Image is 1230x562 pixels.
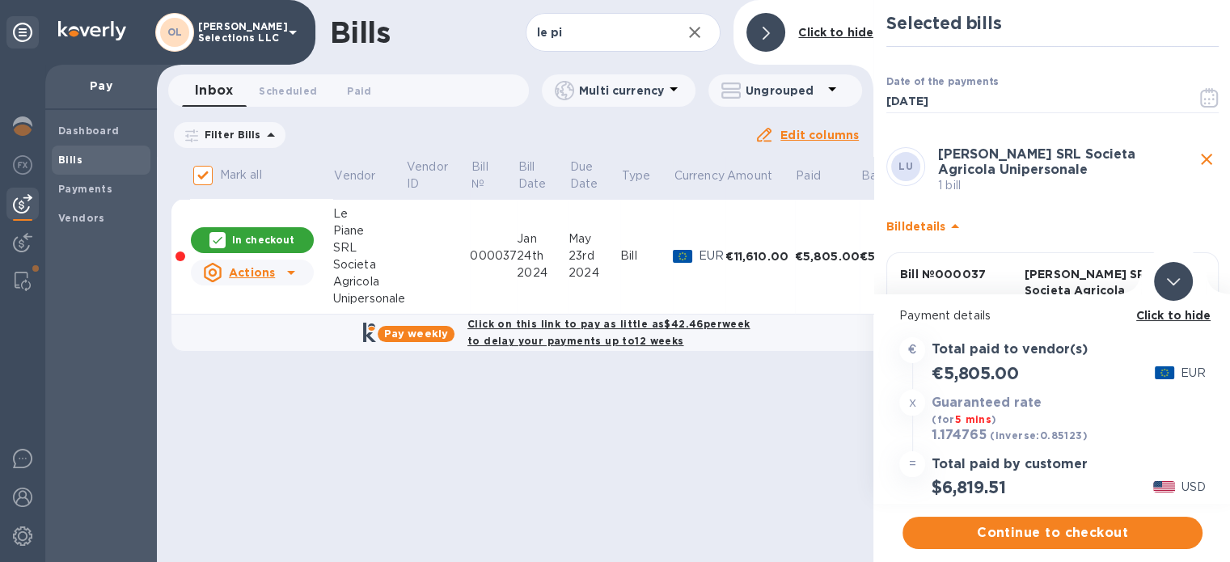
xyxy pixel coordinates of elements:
h3: Guaranteed rate [932,395,1042,411]
strong: € [908,343,916,356]
span: Balance [861,167,928,184]
p: Bill № [471,158,494,192]
span: Scheduled [259,82,317,99]
h3: 1.174765 [932,428,987,444]
b: LU [898,160,913,172]
b: Click on this link to pay as little as $42.46 per week to delay your payments up to 12 weeks [467,318,750,347]
p: Vendor ID [407,158,448,192]
div: Bill [620,247,673,264]
img: USD [1153,481,1175,492]
span: 5 mins [955,413,991,425]
b: (inverse: 0.85123 ) [990,429,1088,442]
h3: Total paid to vendor(s) [932,342,1088,357]
div: 24th [517,247,569,264]
b: Payments [58,183,112,195]
p: Bill Date [518,158,547,192]
p: USD [1181,479,1206,496]
span: Inbox [195,79,233,102]
b: [PERSON_NAME] SRL Societa Agricola Unipersonale [938,146,1135,177]
p: Vendor [334,167,375,184]
div: Unpin categories [6,16,39,49]
div: Societa [333,256,406,273]
div: 000037 [470,247,517,264]
div: €5,805.00 [860,248,928,264]
span: Amount [727,167,793,184]
button: Continue to checkout [902,517,1203,549]
h2: $6,819.51 [932,477,1005,497]
p: Balance [861,167,907,184]
div: Jan [517,230,569,247]
p: Bill № 000037 [900,266,1018,282]
div: Agricola [333,273,406,290]
b: OL [167,26,183,38]
span: Vendor ID [407,158,469,192]
img: Foreign exchange [13,155,32,175]
img: Logo [58,21,126,40]
label: Date of the payments [886,78,998,87]
p: Amount [727,167,772,184]
div: Unipersonale [333,290,406,307]
b: Pay weekly [384,327,448,340]
p: Due Date [570,158,598,192]
span: Vendor [334,167,396,184]
h3: Total paid by customer [932,457,1088,472]
b: Click to hide [798,26,873,39]
div: x [899,390,925,416]
p: Mark all [220,167,262,184]
p: Currency [674,167,725,184]
span: Bill № [471,158,515,192]
p: EUR [1181,365,1206,382]
p: Payment details [899,307,1206,324]
div: Piane [333,222,406,239]
div: 2024 [517,264,569,281]
p: [PERSON_NAME] SRL Societa Agricola Unipersonale [1025,266,1192,315]
b: (for ) [932,413,996,425]
u: Actions [229,266,275,279]
p: Multi currency [579,82,664,99]
u: Edit columns [780,129,859,142]
div: = [899,451,925,477]
p: Type [622,167,651,184]
span: Paid [347,82,371,99]
div: May [569,230,620,247]
p: EUR [699,247,725,264]
p: Filter Bills [198,128,261,142]
p: [PERSON_NAME] Selections LLC [198,21,279,44]
div: Billdetails [886,201,1219,252]
b: Click to hide [1136,309,1211,322]
div: 23rd [569,247,620,264]
span: Bill Date [518,158,568,192]
div: €11,610.00 [725,248,794,264]
span: Continue to checkout [915,523,1190,543]
p: 1 bill [938,177,1194,194]
b: Bill details [886,220,945,233]
button: Bill №000037[PERSON_NAME] SRL Societa Agricola Unipersonale [886,252,1219,384]
p: In checkout [232,233,294,247]
h2: €5,805.00 [932,363,1018,383]
p: Paid [796,167,821,184]
span: Due Date [570,158,619,192]
span: Type [622,167,672,184]
b: Dashboard [58,125,120,137]
div: 2024 [569,264,620,281]
b: Vendors [58,212,105,224]
span: Paid [796,167,842,184]
h2: Selected bills [886,13,1219,33]
button: close [1194,147,1219,171]
div: €5,805.00 [795,248,860,264]
div: SRL [333,239,406,256]
h1: Bills [330,15,390,49]
p: Ungrouped [746,82,822,99]
b: Bills [58,154,82,166]
p: Pay [58,78,144,94]
div: Le [333,205,406,222]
